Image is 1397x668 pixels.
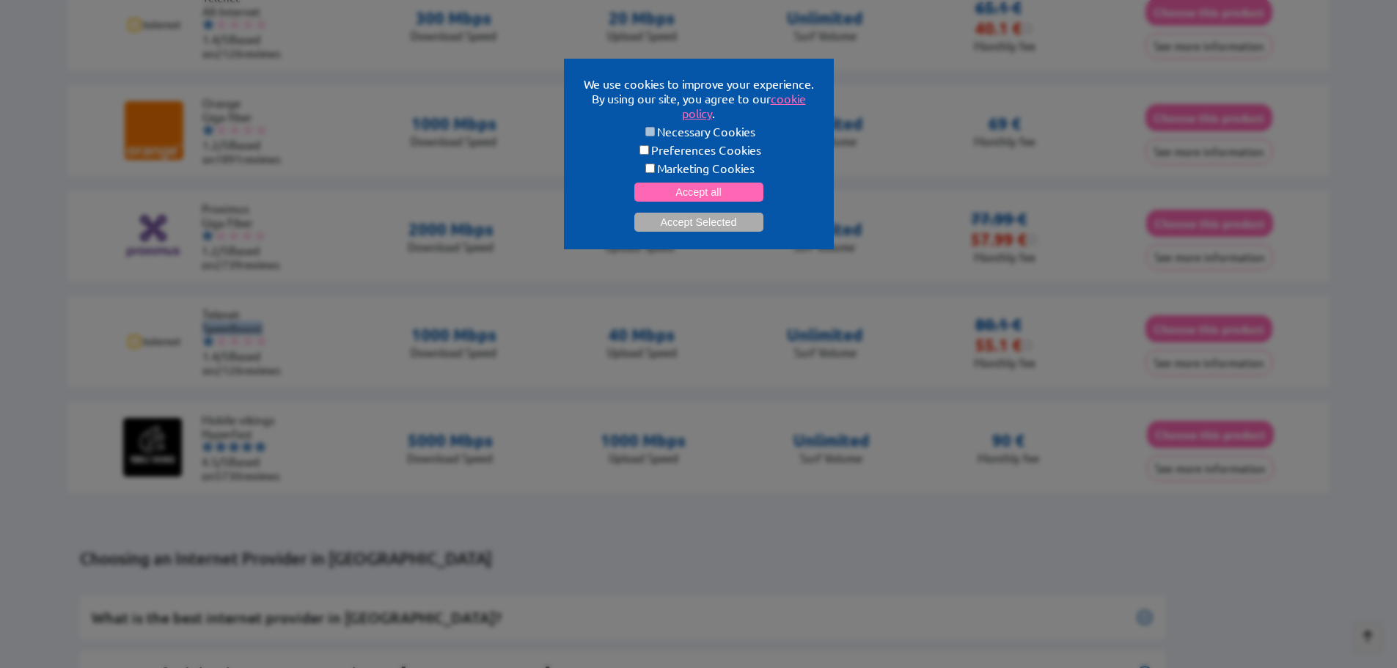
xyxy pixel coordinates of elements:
label: Marketing Cookies [582,161,816,175]
p: We use cookies to improve your experience. By using our site, you agree to our . [582,76,816,120]
input: Marketing Cookies [645,164,655,173]
button: Accept Selected [634,213,763,232]
label: Necessary Cookies [582,124,816,139]
input: Preferences Cookies [639,145,649,155]
button: Accept all [634,183,763,202]
a: cookie policy [682,91,806,120]
label: Preferences Cookies [582,142,816,157]
input: Necessary Cookies [645,127,655,136]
